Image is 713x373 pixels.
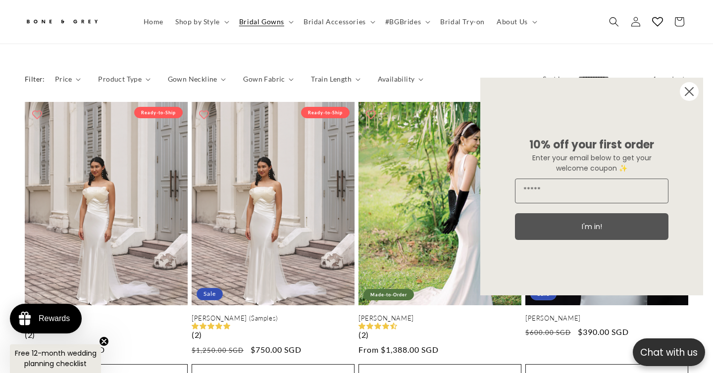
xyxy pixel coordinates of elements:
summary: Gown Neckline (0 selected) [168,74,226,84]
span: Shop by Style [175,17,220,26]
span: Availability [378,74,415,84]
a: Bone and Grey Bridal [21,10,128,34]
h2: Filter: [25,74,45,84]
div: FLYOUT Form [470,68,713,305]
summary: Price [55,74,81,84]
summary: Train Length (0 selected) [311,74,360,84]
button: Close teaser [99,336,109,346]
summary: Product Type (0 selected) [98,74,150,84]
span: Gown Fabric [243,74,285,84]
summary: Availability (0 selected) [378,74,423,84]
div: Free 12-month wedding planning checklistClose teaser [10,344,101,373]
a: [PERSON_NAME] [525,314,688,323]
button: Add to wishlist [361,104,381,124]
span: Train Length [311,74,352,84]
button: Add to wishlist [194,104,214,124]
span: Bridal Gowns [239,17,284,26]
summary: Search [603,11,625,33]
a: [PERSON_NAME] [358,314,521,323]
span: Price [55,74,72,84]
span: Home [144,17,163,26]
p: Chat with us [633,345,705,360]
a: [PERSON_NAME] [25,314,188,323]
button: Add to wishlist [27,104,47,124]
summary: About Us [491,11,541,32]
span: Product Type [98,74,142,84]
span: Enter your email below to get your welcome coupon ✨ [532,153,652,173]
div: Rewards [39,314,70,323]
span: #BGBrides [385,17,421,26]
input: Email [515,179,668,203]
span: About Us [497,17,528,26]
button: I'm in! [515,213,668,240]
a: [PERSON_NAME] (Samples) [192,314,355,323]
summary: Bridal Accessories [298,11,379,32]
span: Gown Neckline [168,74,217,84]
button: Close dialog [679,82,699,101]
summary: Gown Fabric (0 selected) [243,74,294,84]
a: Home [138,11,169,32]
span: 10% off your first order [529,137,654,152]
span: Bridal Try-on [440,17,485,26]
span: Bridal Accessories [304,17,366,26]
button: Open chatbox [633,338,705,366]
summary: #BGBrides [379,11,434,32]
img: Bone and Grey Bridal [25,14,99,30]
a: Bridal Try-on [434,11,491,32]
summary: Shop by Style [169,11,233,32]
span: Free 12-month wedding planning checklist [15,348,97,369]
summary: Bridal Gowns [233,11,298,32]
